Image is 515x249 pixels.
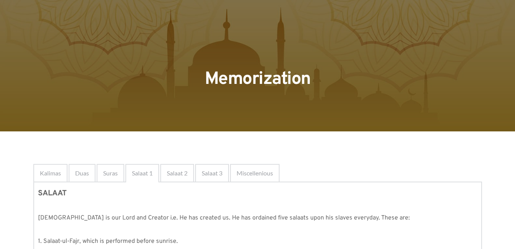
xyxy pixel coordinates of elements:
[132,169,153,178] span: Salaat 1
[237,169,273,178] span: Miscellenious
[38,214,410,222] span: [DEMOGRAPHIC_DATA] is our Lord and Creator i.e. He has created us. He has ordained five salaats u...
[38,238,178,245] span: 1. Salaat-ul-Fajr, which is performed before sunrise.
[205,68,311,91] span: Memorization
[103,169,118,178] span: Suras
[38,188,67,198] strong: SALAAT
[167,169,188,178] span: Salaat 2
[202,169,222,178] span: Salaat 3
[75,169,89,178] span: Duas
[40,169,61,178] span: Kalimas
